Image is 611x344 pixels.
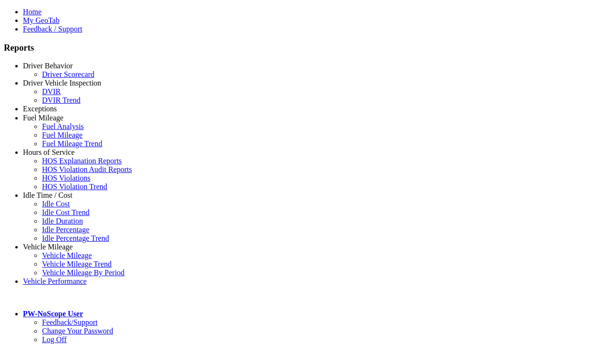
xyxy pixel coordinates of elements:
a: HOS Violation Audit Reports [42,165,132,173]
a: Vehicle Mileage By Period [42,269,125,277]
a: Home [23,8,42,16]
a: Idle Duration [42,217,83,225]
h3: Reports [4,43,607,53]
a: PW-NoScope User [23,310,83,318]
a: Log Off [42,335,67,344]
a: HOS Explanation Reports [42,157,122,165]
a: Change Your Password [42,327,113,335]
a: Feedback / Support [23,25,82,33]
a: Fuel Mileage [42,131,83,139]
a: Critical Engine Events [42,113,111,121]
a: Idle Percentage [42,226,89,234]
a: HOS Violations [42,174,90,182]
a: Feedback/Support [42,318,97,326]
a: Fuel Mileage [23,114,63,122]
a: HOS Violation Trend [42,183,107,191]
a: DVIR Trend [42,96,80,104]
a: Vehicle Mileage Trend [42,260,112,268]
a: Fuel Analysis [42,122,84,130]
a: My GeoTab [23,16,60,24]
a: Hours of Service [23,148,74,156]
a: Idle Cost [42,200,70,208]
a: Exceptions [23,105,57,113]
a: Driver Vehicle Inspection [23,79,101,87]
a: Vehicle Performance [23,277,87,285]
a: Idle Time / Cost [23,191,73,199]
a: Idle Percentage Trend [42,234,109,242]
a: Vehicle Mileage [23,243,73,251]
a: Vehicle Mileage [42,251,92,259]
a: DVIR [42,87,61,96]
a: Idle Cost Trend [42,208,90,216]
a: Fuel Mileage Trend [42,140,102,148]
a: Driver Behavior [23,62,73,70]
a: Driver Scorecard [42,70,95,78]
